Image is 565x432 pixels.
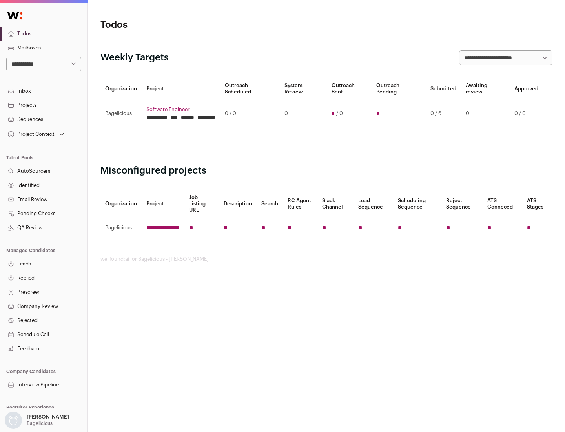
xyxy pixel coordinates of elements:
[426,100,461,127] td: 0 / 6
[461,78,510,100] th: Awaiting review
[336,110,343,117] span: / 0
[393,190,441,218] th: Scheduling Sequence
[441,190,483,218] th: Reject Sequence
[257,190,283,218] th: Search
[354,190,393,218] th: Lead Sequence
[283,190,317,218] th: RC Agent Rules
[100,78,142,100] th: Organization
[184,190,219,218] th: Job Listing URL
[461,100,510,127] td: 0
[220,100,280,127] td: 0 / 0
[142,78,220,100] th: Project
[372,78,425,100] th: Outreach Pending
[27,420,53,427] p: Bagelicious
[6,129,66,140] button: Open dropdown
[100,256,552,262] footer: wellfound:ai for Bagelicious - [PERSON_NAME]
[510,100,543,127] td: 0 / 0
[146,106,215,113] a: Software Engineer
[317,190,354,218] th: Slack Channel
[327,78,372,100] th: Outreach Sent
[483,190,522,218] th: ATS Conneced
[142,190,184,218] th: Project
[100,165,552,177] h2: Misconfigured projects
[5,412,22,429] img: nopic.png
[27,414,69,420] p: [PERSON_NAME]
[100,51,169,64] h2: Weekly Targets
[280,78,326,100] th: System Review
[100,19,251,31] h1: Todos
[280,100,326,127] td: 0
[219,190,257,218] th: Description
[3,8,27,24] img: Wellfound
[510,78,543,100] th: Approved
[100,218,142,238] td: Bagelicious
[100,100,142,127] td: Bagelicious
[3,412,71,429] button: Open dropdown
[6,131,55,137] div: Project Context
[100,190,142,218] th: Organization
[426,78,461,100] th: Submitted
[220,78,280,100] th: Outreach Scheduled
[522,190,552,218] th: ATS Stages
